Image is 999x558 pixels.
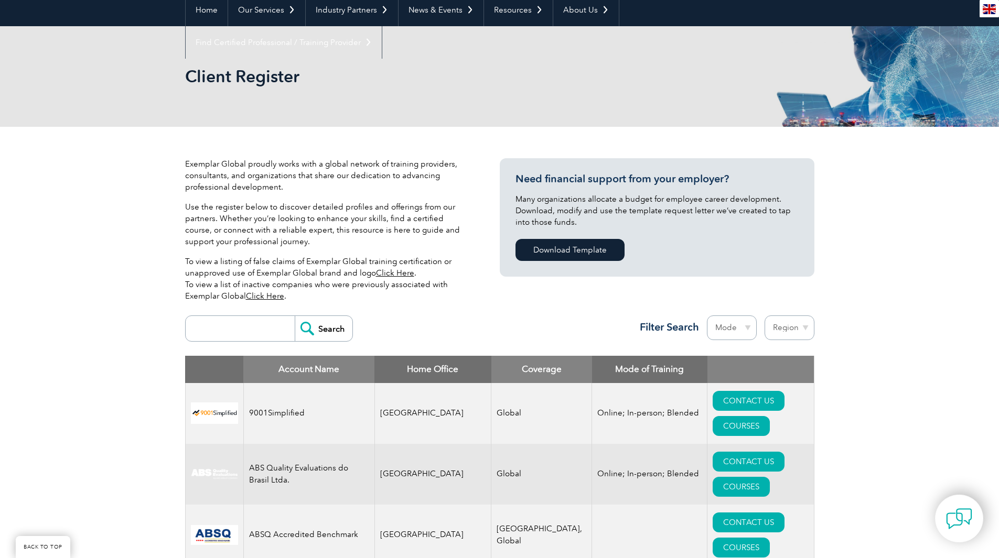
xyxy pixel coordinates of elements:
[713,512,785,532] a: CONTACT US
[243,356,374,383] th: Account Name: activate to sort column descending
[295,316,352,341] input: Search
[491,356,592,383] th: Coverage: activate to sort column ascending
[592,444,707,505] td: Online; In-person; Blended
[491,444,592,505] td: Global
[374,356,491,383] th: Home Office: activate to sort column ascending
[243,383,374,444] td: 9001Simplified
[946,506,972,532] img: contact-chat.png
[374,444,491,505] td: [GEOGRAPHIC_DATA]
[713,416,770,436] a: COURSES
[246,291,284,301] a: Click Here
[376,268,414,278] a: Click Here
[374,383,491,444] td: [GEOGRAPHIC_DATA]
[186,26,382,59] a: Find Certified Professional / Training Provider
[191,468,238,480] img: c92924ac-d9bc-ea11-a814-000d3a79823d-logo.jpg
[243,444,374,505] td: ABS Quality Evaluations do Brasil Ltda.
[185,158,468,193] p: Exemplar Global proudly works with a global network of training providers, consultants, and organ...
[185,256,468,302] p: To view a listing of false claims of Exemplar Global training certification or unapproved use of ...
[191,402,238,424] img: 37c9c059-616f-eb11-a812-002248153038-logo.png
[191,525,238,545] img: cc24547b-a6e0-e911-a812-000d3a795b83-logo.png
[515,193,799,228] p: Many organizations allocate a budget for employee career development. Download, modify and use th...
[713,391,785,411] a: CONTACT US
[713,477,770,497] a: COURSES
[592,356,707,383] th: Mode of Training: activate to sort column ascending
[713,538,770,557] a: COURSES
[185,201,468,247] p: Use the register below to discover detailed profiles and offerings from our partners. Whether you...
[515,239,625,261] a: Download Template
[633,321,699,334] h3: Filter Search
[16,536,70,558] a: BACK TO TOP
[592,383,707,444] td: Online; In-person; Blended
[707,356,814,383] th: : activate to sort column ascending
[185,68,626,85] h2: Client Register
[491,383,592,444] td: Global
[515,172,799,185] h3: Need financial support from your employer?
[713,452,785,472] a: CONTACT US
[983,4,996,14] img: en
